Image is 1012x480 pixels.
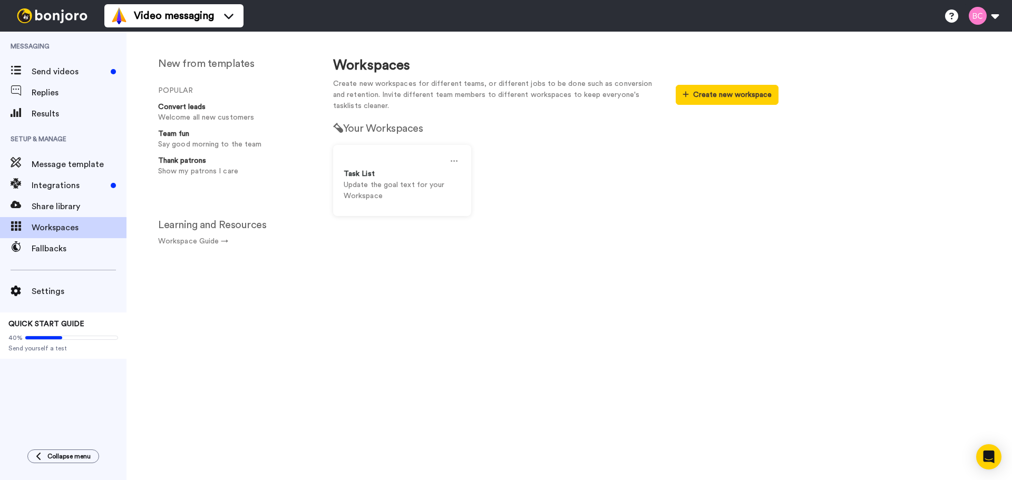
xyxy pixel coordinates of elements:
[158,219,312,231] h2: Learning and Resources
[32,242,126,255] span: Fallbacks
[8,320,84,328] span: QUICK START GUIDE
[158,58,312,70] h2: New from templates
[333,123,779,134] h2: Your Workspaces
[13,8,92,23] img: bj-logo-header-white.svg
[153,155,312,177] a: Thank patronsShow my patrons I care
[333,79,660,112] p: Create new workspaces for different teams, or different jobs to be done such as conversion and re...
[158,85,312,96] li: POPULAR
[32,65,106,78] span: Send videos
[8,344,118,352] span: Send yourself a test
[111,7,128,24] img: vm-color.svg
[333,145,471,216] a: Task ListUpdate the goal text for your Workspace
[32,200,126,213] span: Share library
[134,8,214,23] span: Video messaging
[158,103,206,111] strong: Convert leads
[153,129,312,150] a: Team funSay good morning to the team
[27,449,99,463] button: Collapse menu
[32,107,126,120] span: Results
[344,169,461,180] div: Task List
[158,130,189,138] strong: Team fun
[32,86,126,99] span: Replies
[158,157,206,164] strong: Thank patrons
[676,85,779,105] button: Create new workspace
[32,285,126,298] span: Settings
[976,444,1001,469] div: Open Intercom Messenger
[158,139,308,150] p: Say good morning to the team
[8,334,23,342] span: 40%
[47,452,91,461] span: Collapse menu
[158,238,228,245] a: Workspace Guide →
[32,158,126,171] span: Message template
[158,166,308,177] p: Show my patrons I care
[333,58,779,73] h1: Workspaces
[344,180,461,202] p: Update the goal text for your Workspace
[676,91,779,99] a: Create new workspace
[153,102,312,123] a: Convert leadsWelcome all new customers
[158,112,308,123] p: Welcome all new customers
[32,221,126,234] span: Workspaces
[32,179,106,192] span: Integrations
